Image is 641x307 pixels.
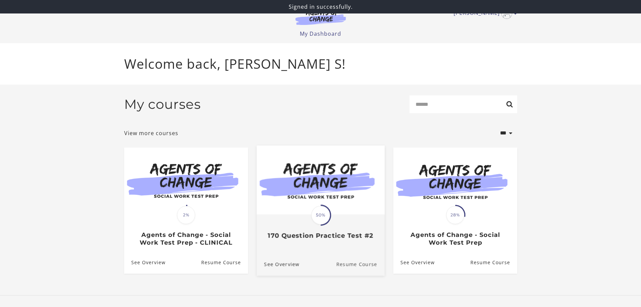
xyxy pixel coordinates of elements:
p: Signed in successfully. [3,3,638,11]
a: View more courses [124,129,178,137]
a: Toggle menu [454,8,514,19]
h2: My courses [124,96,201,112]
h3: Agents of Change - Social Work Test Prep [400,231,510,246]
img: Agents of Change Logo [288,9,353,25]
span: 28% [446,206,464,224]
a: My Dashboard [300,30,341,37]
p: Welcome back, [PERSON_NAME] S! [124,54,517,74]
a: Agents of Change - Social Work Test Prep: Resume Course [470,252,517,274]
span: 50% [311,206,330,224]
a: 170 Question Practice Test #2: Resume Course [336,253,385,276]
a: Agents of Change - Social Work Test Prep: See Overview [393,252,435,274]
a: Agents of Change - Social Work Test Prep - CLINICAL: Resume Course [201,252,248,274]
h3: Agents of Change - Social Work Test Prep - CLINICAL [131,231,241,246]
h3: 170 Question Practice Test #2 [264,232,377,240]
span: 2% [177,206,195,224]
a: 170 Question Practice Test #2: See Overview [256,253,299,276]
a: Agents of Change - Social Work Test Prep - CLINICAL: See Overview [124,252,166,274]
